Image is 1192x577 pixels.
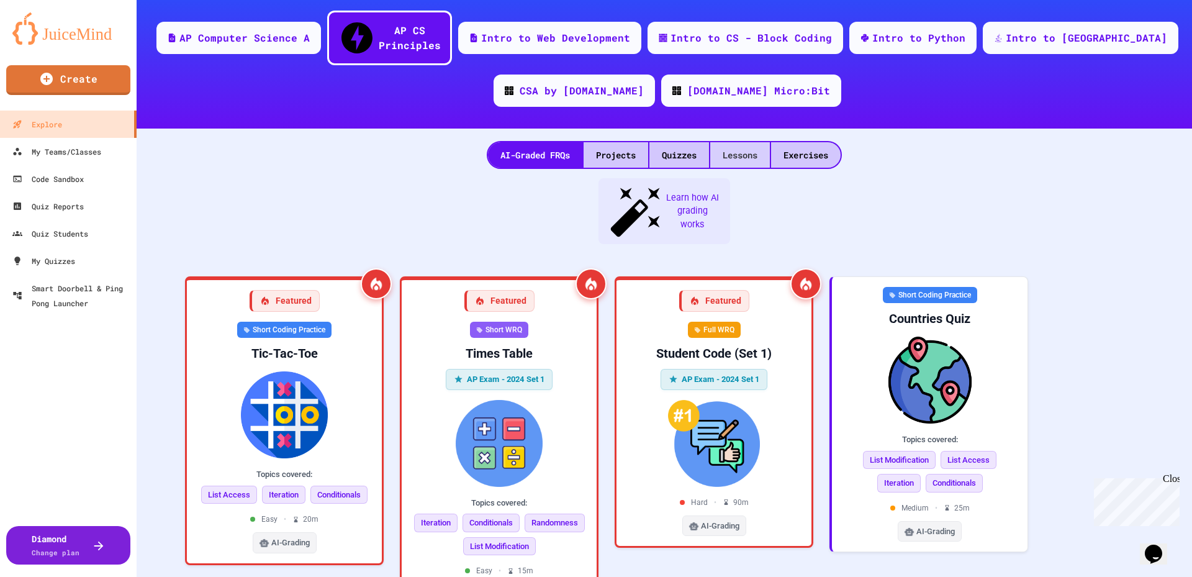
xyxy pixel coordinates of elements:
[237,322,332,338] div: Short Coding Practice
[505,86,513,95] img: CODE_logo_RGB.png
[672,86,681,95] img: CODE_logo_RGB.png
[179,30,310,45] div: AP Computer Science A
[12,281,132,311] div: Smart Doorbell & Ping Pong Launcher
[6,65,130,95] a: Create
[877,474,921,493] span: Iteration
[661,369,768,390] div: AP Exam - 2024 Set 1
[12,171,84,186] div: Code Sandbox
[926,474,983,493] span: Conditionals
[470,322,528,338] div: Short WRQ
[584,142,648,168] div: Projects
[649,142,709,168] div: Quizzes
[250,290,320,312] div: Featured
[464,290,535,312] div: Featured
[32,548,79,557] span: Change plan
[916,525,955,538] span: AI-Grading
[710,142,770,168] div: Lessons
[941,451,996,470] span: List Access
[520,83,644,98] div: CSA by [DOMAIN_NAME]
[626,345,801,361] div: Student Code (Set 1)
[842,434,1018,446] div: Topics covered:
[481,30,630,45] div: Intro to Web Development
[872,30,965,45] div: Intro to Python
[525,514,585,532] span: Randomness
[12,144,101,159] div: My Teams/Classes
[664,191,720,232] span: Learn how AI grading works
[687,83,830,98] div: [DOMAIN_NAME] Micro:Bit
[465,565,533,576] div: Easy 15 m
[412,400,587,487] img: Times Table
[626,400,801,487] img: Student Code (Set 1)
[488,142,582,168] div: AI-Graded FRQs
[688,322,741,338] div: Full WRQ
[262,486,305,504] span: Iteration
[5,5,86,79] div: Chat with us now!Close
[12,117,62,132] div: Explore
[463,537,536,556] span: List Modification
[197,345,372,361] div: Tic-Tac-Toe
[271,537,310,549] span: AI-Grading
[680,497,749,508] div: Hard 90 m
[701,520,739,532] span: AI-Grading
[1089,473,1180,526] iframe: chat widget
[463,514,520,532] span: Conditionals
[842,311,1018,327] div: Countries Quiz
[883,287,977,303] div: Short Coding Practice
[414,514,458,532] span: Iteration
[284,514,286,525] span: •
[201,486,257,504] span: List Access
[310,486,368,504] span: Conditionals
[12,226,88,241] div: Quiz Students
[412,497,587,509] div: Topics covered:
[863,451,936,470] span: List Modification
[32,532,79,558] div: Diamond
[12,12,124,45] img: logo-orange.svg
[935,502,937,514] span: •
[670,30,832,45] div: Intro to CS - Block Coding
[412,345,587,361] div: Times Table
[446,369,553,390] div: AP Exam - 2024 Set 1
[12,199,84,214] div: Quiz Reports
[890,502,970,514] div: Medium 25 m
[6,526,130,565] button: DiamondChange plan
[379,23,441,53] div: AP CS Principles
[679,290,749,312] div: Featured
[12,253,75,268] div: My Quizzes
[250,514,318,525] div: Easy 20 m
[197,468,372,481] div: Topics covered:
[1140,527,1180,565] iframe: chat widget
[714,497,716,508] span: •
[197,371,372,458] img: Tic-Tac-Toe
[842,337,1018,424] img: Countries Quiz
[771,142,841,168] div: Exercises
[1006,30,1167,45] div: Intro to [GEOGRAPHIC_DATA]
[499,565,501,576] span: •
